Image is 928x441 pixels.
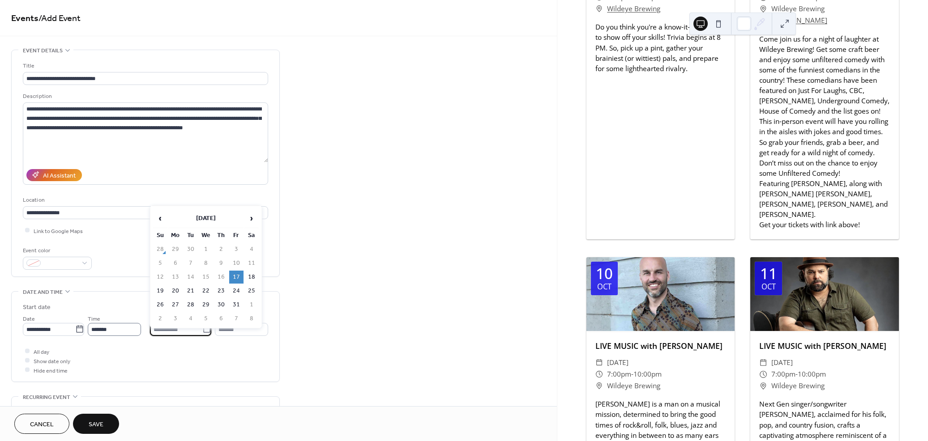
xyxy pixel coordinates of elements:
[199,312,213,325] td: 5
[38,10,81,27] span: / Add Event
[761,283,776,291] div: Oct
[168,229,183,242] th: Mo
[23,246,90,255] div: Event color
[214,229,228,242] th: Th
[199,229,213,242] th: We
[597,283,612,291] div: Oct
[245,209,258,227] span: ›
[229,284,244,297] td: 24
[88,314,100,323] span: Time
[153,284,167,297] td: 19
[586,22,735,74] div: Do you think you're a know-it-all? Time to show off your skills! Trivia begins at 8 PM. So, pick ...
[229,229,244,242] th: Fr
[184,312,198,325] td: 4
[184,229,198,242] th: Tu
[14,414,69,434] button: Cancel
[34,347,49,356] span: All day
[759,369,767,380] div: ​
[595,380,603,392] div: ​
[771,16,827,25] a: [DOMAIN_NAME]
[11,10,38,27] a: Events
[184,243,198,256] td: 30
[23,303,51,312] div: Start date
[168,298,183,311] td: 27
[595,3,603,15] div: ​
[34,356,70,366] span: Show date only
[244,298,259,311] td: 1
[244,312,259,325] td: 8
[199,284,213,297] td: 22
[23,195,266,205] div: Location
[244,243,259,256] td: 4
[73,414,119,434] button: Save
[771,3,825,15] span: Wildeye Brewing
[153,312,167,325] td: 2
[34,226,83,236] span: Link to Google Maps
[184,284,198,297] td: 21
[154,209,167,227] span: ‹
[229,312,244,325] td: 7
[798,369,826,380] span: 10:00pm
[168,312,183,325] td: 3
[153,298,167,311] td: 26
[153,229,167,242] th: Su
[199,298,213,311] td: 29
[23,288,63,297] span: Date and time
[23,61,266,71] div: Title
[214,243,228,256] td: 2
[633,369,662,380] span: 10:00pm
[596,266,613,281] div: 10
[199,257,213,270] td: 8
[229,298,244,311] td: 31
[244,257,259,270] td: 11
[214,257,228,270] td: 9
[586,340,735,352] div: LIVE MUSIC with [PERSON_NAME]
[184,298,198,311] td: 28
[184,257,198,270] td: 7
[214,298,228,311] td: 30
[43,171,76,180] div: AI Assistant
[750,340,899,352] div: LIVE MUSIC with [PERSON_NAME]
[23,393,70,402] span: Recurring event
[795,369,798,380] span: -
[153,243,167,256] td: 28
[214,271,228,284] td: 16
[168,257,183,270] td: 6
[30,420,54,429] span: Cancel
[595,357,603,369] div: ​
[153,271,167,284] td: 12
[631,369,633,380] span: -
[168,209,244,228] th: [DATE]
[759,357,767,369] div: ​
[23,314,35,323] span: Date
[244,229,259,242] th: Sa
[771,380,825,392] span: Wildeye Brewing
[168,271,183,284] td: 13
[607,3,660,15] a: Wildeye Brewing
[168,284,183,297] td: 20
[34,366,68,375] span: Hide end time
[244,271,259,284] td: 18
[759,3,767,15] div: ​
[26,169,82,181] button: AI Assistant
[760,266,777,281] div: 11
[214,312,228,325] td: 6
[199,271,213,284] td: 15
[23,92,266,101] div: Description
[184,271,198,284] td: 14
[168,243,183,256] td: 29
[595,369,603,380] div: ​
[89,420,103,429] span: Save
[607,369,631,380] span: 7:00pm
[229,257,244,270] td: 10
[229,243,244,256] td: 3
[750,34,899,230] div: Come join us for a night of laughter at Wildeye Brewing! Get some craft beer and enjoy some unfil...
[607,357,629,369] span: [DATE]
[199,243,213,256] td: 1
[244,284,259,297] td: 25
[771,369,795,380] span: 7:00pm
[771,357,793,369] span: [DATE]
[214,284,228,297] td: 23
[229,271,244,284] td: 17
